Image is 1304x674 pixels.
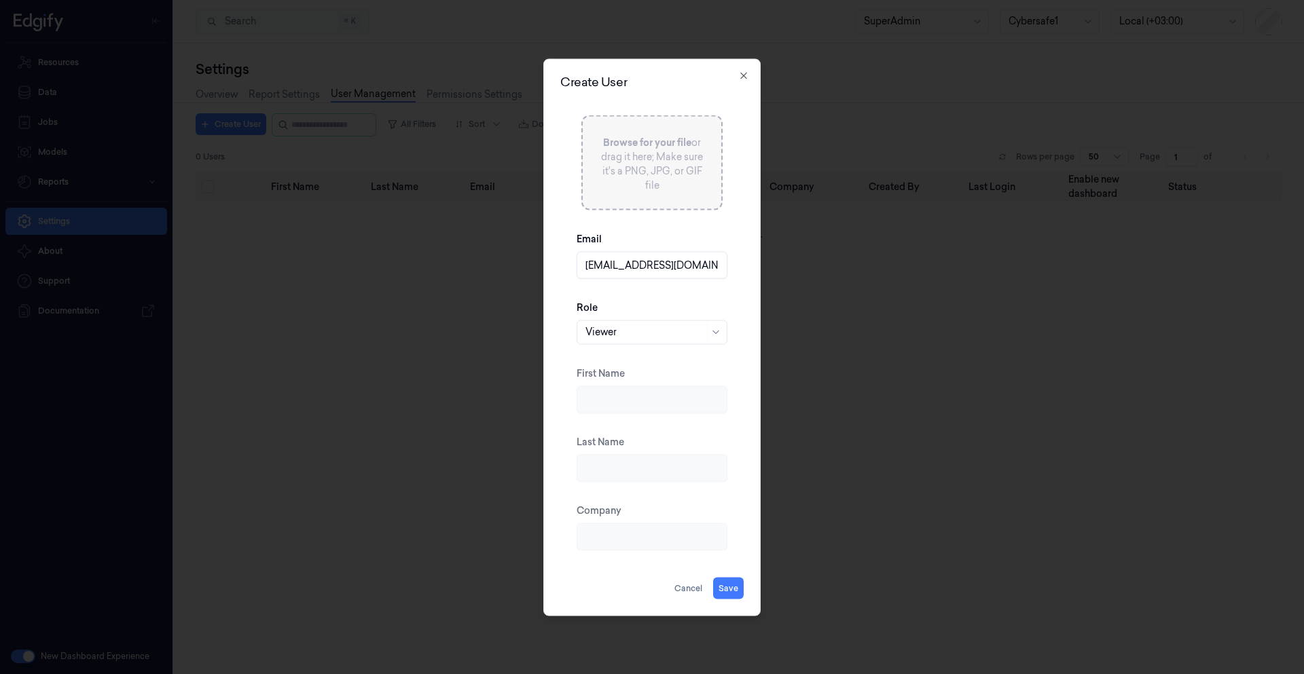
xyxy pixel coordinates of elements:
[577,503,621,517] label: Company
[713,577,744,599] button: Save
[560,75,744,88] h2: Create User
[577,434,624,448] label: Last Name
[599,135,705,192] p: or drag it here; Make sure it's a PNG, JPG, or GIF file
[603,136,691,148] span: Browse for your file
[577,300,598,314] label: Role
[577,366,625,379] label: First Name
[669,577,708,599] button: Cancel
[577,231,602,245] label: Email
